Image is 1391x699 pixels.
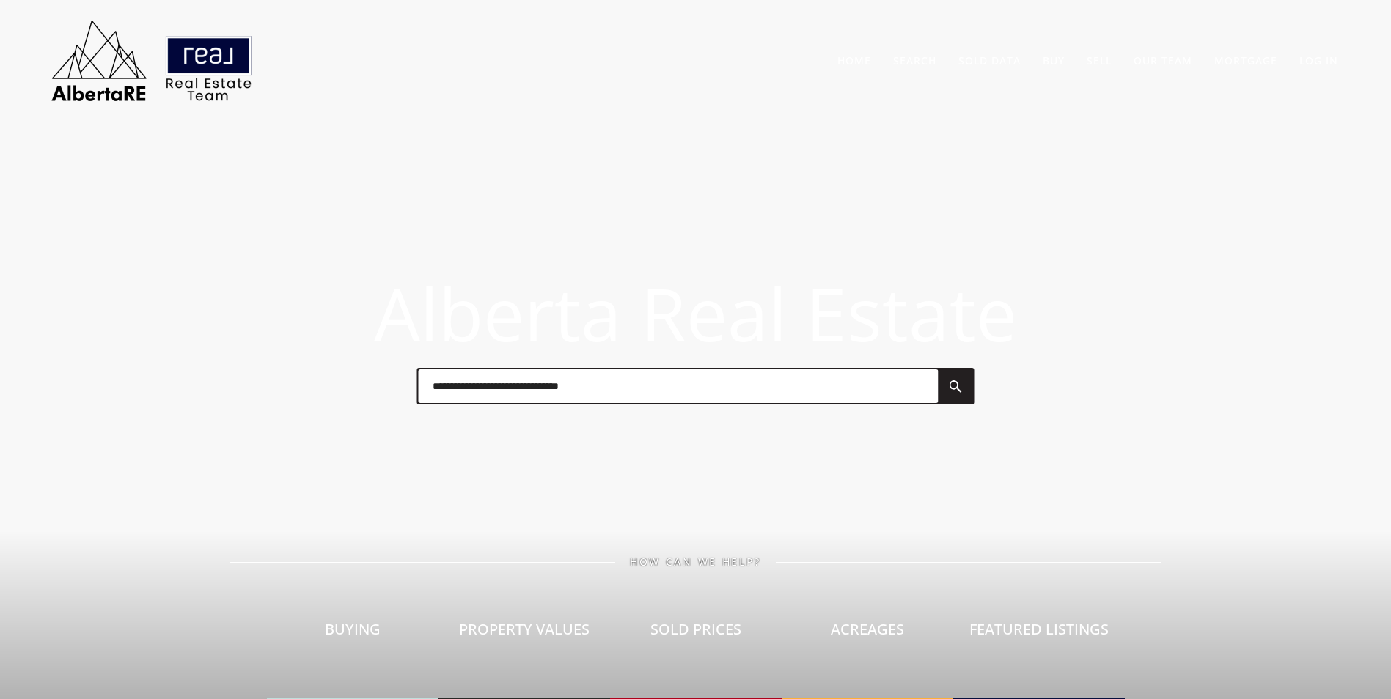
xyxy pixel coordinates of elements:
[893,53,936,67] a: Search
[1214,53,1277,67] a: Mortgage
[837,53,871,67] a: Home
[1299,53,1338,67] a: Log In
[953,568,1125,699] a: Featured Listings
[459,619,590,639] span: Property Values
[325,619,381,639] span: Buying
[831,619,904,639] span: Acreages
[1134,53,1192,67] a: Our Team
[267,568,438,699] a: Buying
[650,619,741,639] span: Sold Prices
[958,53,1021,67] a: Sold Data
[1087,53,1112,67] a: Sell
[782,568,953,699] a: Acreages
[42,15,262,106] img: AlbertaRE Real Estate Team | Real Broker
[610,568,782,699] a: Sold Prices
[1043,53,1065,67] a: Buy
[438,568,610,699] a: Property Values
[969,619,1109,639] span: Featured Listings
